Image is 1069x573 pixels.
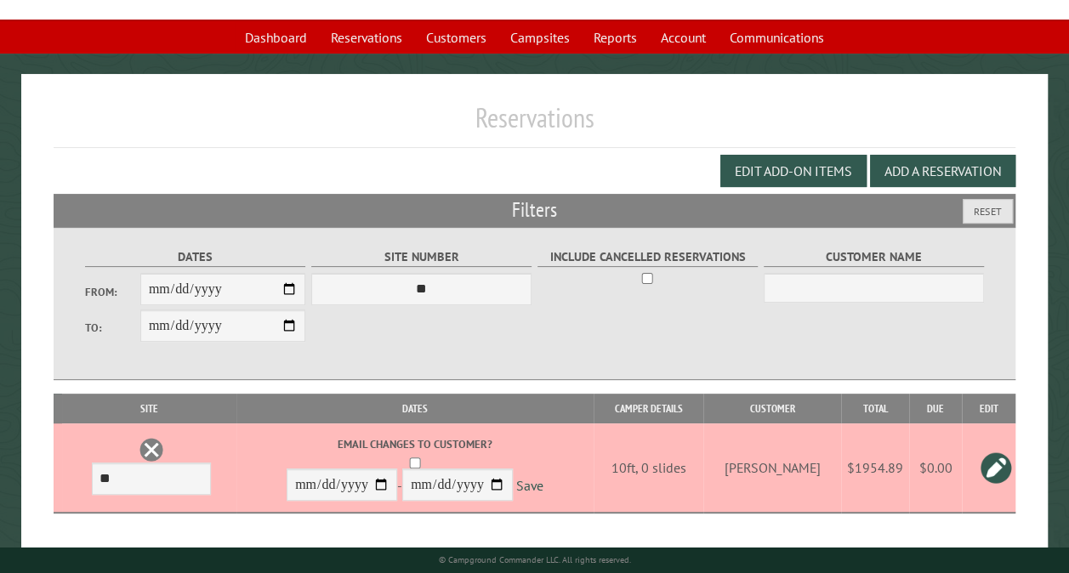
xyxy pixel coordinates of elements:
[516,477,543,494] a: Save
[909,423,962,513] td: $0.00
[500,21,580,54] a: Campsites
[962,394,1015,423] th: Edit
[85,320,140,336] label: To:
[719,21,834,54] a: Communications
[720,155,867,187] button: Edit Add-on Items
[139,437,164,462] a: Delete this reservation
[235,21,317,54] a: Dashboard
[703,394,842,423] th: Customer
[416,21,497,54] a: Customers
[537,247,758,267] label: Include Cancelled Reservations
[764,247,984,267] label: Customer Name
[594,423,703,513] td: 10ft, 0 slides
[85,247,305,267] label: Dates
[236,394,594,423] th: Dates
[239,436,591,505] div: -
[841,394,909,423] th: Total
[321,21,412,54] a: Reservations
[54,101,1015,148] h1: Reservations
[909,394,962,423] th: Due
[963,199,1013,224] button: Reset
[85,284,140,300] label: From:
[439,554,631,565] small: © Campground Commander LLC. All rights reserved.
[239,436,591,452] label: Email changes to customer?
[311,247,532,267] label: Site Number
[651,21,716,54] a: Account
[841,423,909,513] td: $1954.89
[870,155,1015,187] button: Add a Reservation
[594,394,703,423] th: Camper Details
[62,394,236,423] th: Site
[703,423,842,513] td: [PERSON_NAME]
[54,194,1015,226] h2: Filters
[583,21,647,54] a: Reports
